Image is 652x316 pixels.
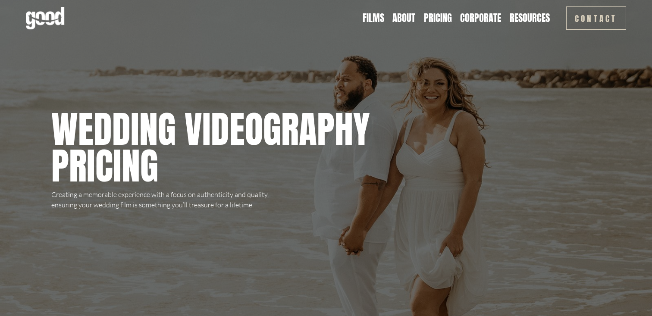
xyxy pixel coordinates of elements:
[460,11,501,25] a: Corporate
[363,11,384,25] a: Films
[510,13,550,24] span: Resources
[26,7,64,29] img: Good Feeling Films
[566,6,626,30] a: Contact
[424,11,452,25] a: Pricing
[392,11,415,25] a: About
[51,189,273,210] p: Creating a memorable experience with a focus on authenticity and quality, ensuring your wedding f...
[510,11,550,25] a: folder dropdown
[51,111,424,185] h1: Wedding videography pricing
